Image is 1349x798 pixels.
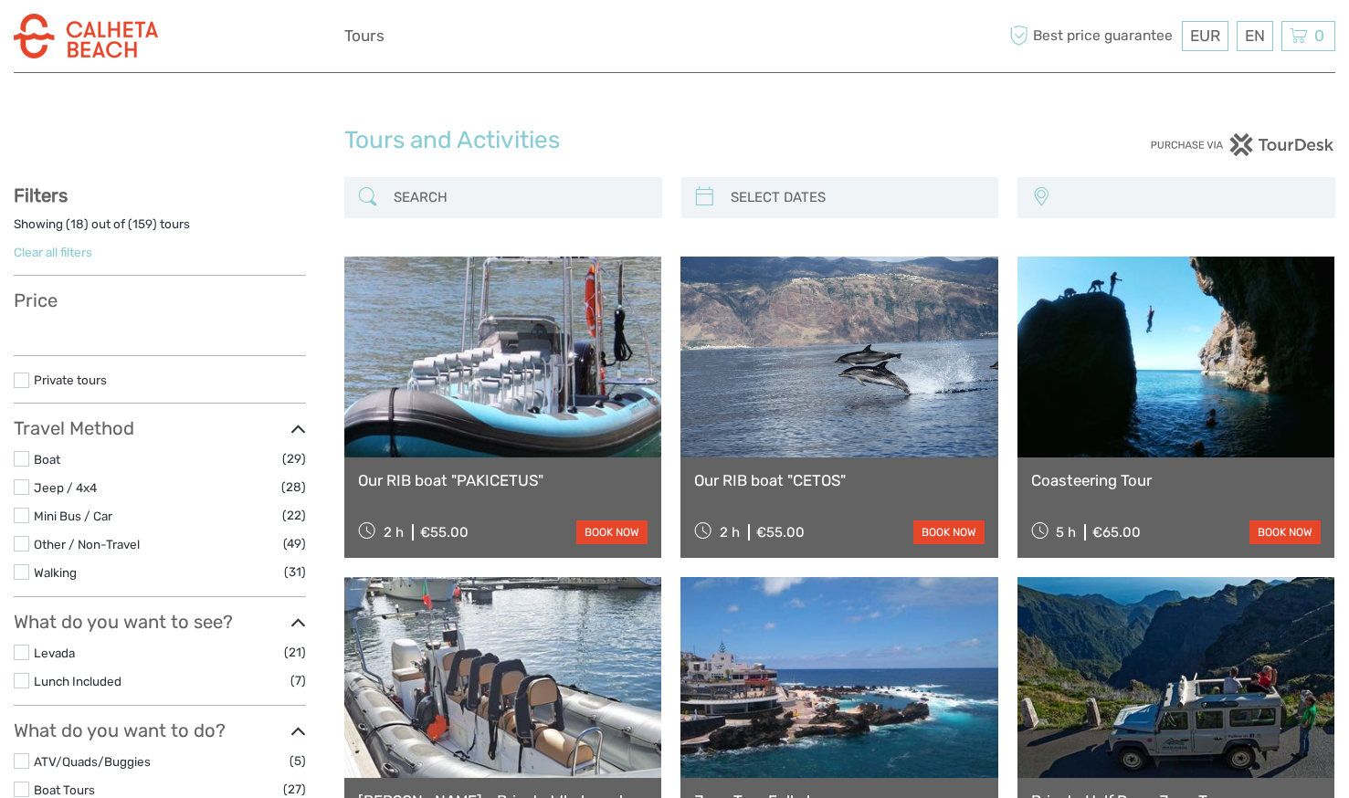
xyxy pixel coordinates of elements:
[284,642,306,663] span: (21)
[34,452,60,467] a: Boat
[576,520,648,544] a: book now
[34,754,151,769] a: ATV/Quads/Buggies
[34,674,121,688] a: Lunch Included
[1312,26,1327,45] span: 0
[1056,524,1076,541] span: 5 h
[723,182,990,214] input: SELECT DATES
[344,126,1006,155] h1: Tours and Activities
[720,524,740,541] span: 2 h
[1031,471,1321,489] a: Coasteering Tour
[290,751,306,772] span: (5)
[34,782,95,797] a: Boat Tours
[1092,524,1141,541] div: €65.00
[281,477,306,498] span: (28)
[1249,520,1321,544] a: book now
[14,719,306,741] h3: What do you want to do?
[34,537,140,551] a: Other / Non-Travel
[1237,21,1273,51] div: EN
[282,448,306,469] span: (29)
[14,184,68,206] strong: Filters
[386,182,653,214] input: SEARCH
[290,670,306,691] span: (7)
[358,471,648,489] a: Our RIB boat "PAKICETUS"
[70,215,84,233] label: 18
[344,23,385,49] a: Tours
[283,533,306,554] span: (49)
[384,524,404,541] span: 2 h
[913,520,985,544] a: book now
[34,509,112,523] a: Mini Bus / Car
[1150,133,1335,156] img: PurchaseViaTourDesk.png
[420,524,469,541] div: €55.00
[14,215,306,244] div: Showing ( ) out of ( ) tours
[14,611,306,633] h3: What do you want to see?
[14,14,158,58] img: 3283-3bafb1e0-d569-4aa5-be6e-c19ca52e1a4a_logo_small.png
[34,480,97,495] a: Jeep / 4x4
[756,524,805,541] div: €55.00
[1190,26,1220,45] span: EUR
[34,565,77,580] a: Walking
[282,505,306,526] span: (22)
[14,417,306,439] h3: Travel Method
[1005,21,1177,51] span: Best price guarantee
[694,471,984,489] a: Our RIB boat "CETOS"
[14,245,92,259] a: Clear all filters
[34,646,75,660] a: Levada
[132,215,153,233] label: 159
[14,289,306,311] h3: Price
[34,373,107,387] a: Private tours
[284,562,306,583] span: (31)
